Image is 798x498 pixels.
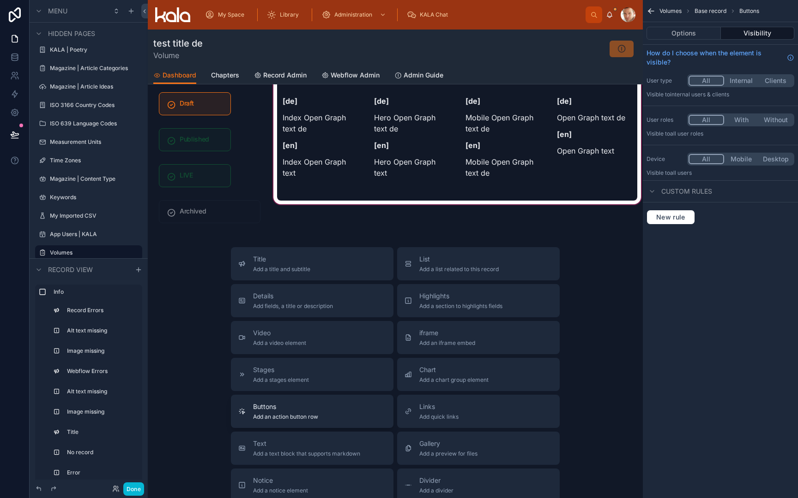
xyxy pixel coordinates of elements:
[202,6,251,23] a: My Space
[123,482,144,496] button: Done
[397,247,560,280] button: ListAdd a list related to this record
[739,7,759,15] span: Buttons
[231,358,393,391] button: StagesAdd a stages element
[253,487,308,494] span: Add a notice element
[419,302,502,310] span: Add a section to highlights fields
[50,138,140,146] label: Measurement Units
[397,321,560,354] button: iframeAdd an iframe embed
[758,76,793,86] button: Clients
[253,413,318,421] span: Add an action button row
[394,67,443,85] a: Admin Guide
[253,376,309,384] span: Add a stages element
[67,469,137,476] label: Error
[397,358,560,391] button: ChartAdd a chart group element
[721,27,795,40] button: Visibility
[689,76,724,86] button: All
[50,194,140,201] label: Keywords
[420,11,448,18] span: KALA Chat
[50,120,140,127] label: ISO 639 Language Codes
[253,291,333,301] span: Details
[419,266,499,273] span: Add a list related to this record
[321,67,380,85] a: Webflow Admin
[67,368,137,375] label: Webflow Errors
[50,231,140,238] label: App Users | KALA
[724,76,759,86] button: Internal
[48,265,93,274] span: Record view
[661,187,712,196] span: Custom rules
[253,450,360,457] span: Add a text block that supports markdown
[647,48,794,67] a: How do I choose when the element is visible?
[50,249,137,256] a: Volumes
[263,71,307,80] span: Record Admin
[404,71,443,80] span: Admin Guide
[404,6,454,23] a: KALA Chat
[724,154,759,164] button: Mobile
[50,212,140,219] label: My Imported CSV
[30,280,148,480] div: scrollable content
[253,339,306,347] span: Add a video element
[319,6,391,23] a: Administration
[647,48,783,67] span: How do I choose when the element is visible?
[647,116,683,124] label: User roles
[689,115,724,125] button: All
[253,476,308,485] span: Notice
[67,388,137,395] label: Alt text missing
[419,328,475,338] span: iframe
[647,91,794,98] p: Visible to
[254,67,307,85] a: Record Admin
[67,327,137,334] label: Alt text missing
[659,7,682,15] span: Volumes
[50,175,140,183] label: Magazine | Content Type
[67,347,137,355] label: Image missing
[264,6,305,23] a: Library
[253,266,310,273] span: Add a title and subtitle
[419,439,478,448] span: Gallery
[695,7,726,15] span: Base record
[419,376,489,384] span: Add a chart group element
[231,284,393,317] button: DetailsAdd fields, a title or description
[334,11,372,18] span: Administration
[231,247,393,280] button: TitleAdd a title and subtitle
[67,307,137,314] label: Record Errors
[419,365,489,374] span: Chart
[397,395,560,428] button: LinksAdd quick links
[54,288,139,296] label: Info
[280,11,299,18] span: Library
[419,413,459,421] span: Add quick links
[758,154,793,164] button: Desktop
[397,432,560,465] button: GalleryAdd a preview for files
[153,67,196,84] a: Dashboard
[397,284,560,317] button: HighlightsAdd a section to highlights fields
[67,428,137,436] label: Title
[50,101,140,109] label: ISO 3166 Country Codes
[253,302,333,310] span: Add fields, a title or description
[50,65,140,72] label: Magazine | Article Categories
[670,130,703,137] span: All user roles
[218,11,244,18] span: My Space
[48,29,95,38] span: Hidden pages
[50,83,140,90] label: Magazine | Article Ideas
[48,6,67,16] span: Menu
[647,77,683,84] label: User type
[419,255,499,264] span: List
[647,27,721,40] button: Options
[67,449,137,456] label: No record
[50,46,140,53] label: KALA | Poetry
[331,71,380,80] span: Webflow Admin
[231,395,393,428] button: ButtonsAdd an action button row
[155,7,190,22] img: App logo
[50,157,140,164] label: Time Zones
[647,155,683,163] label: Device
[653,213,689,221] span: New rule
[419,291,502,301] span: Highlights
[231,321,393,354] button: VideoAdd a video element
[253,402,318,411] span: Buttons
